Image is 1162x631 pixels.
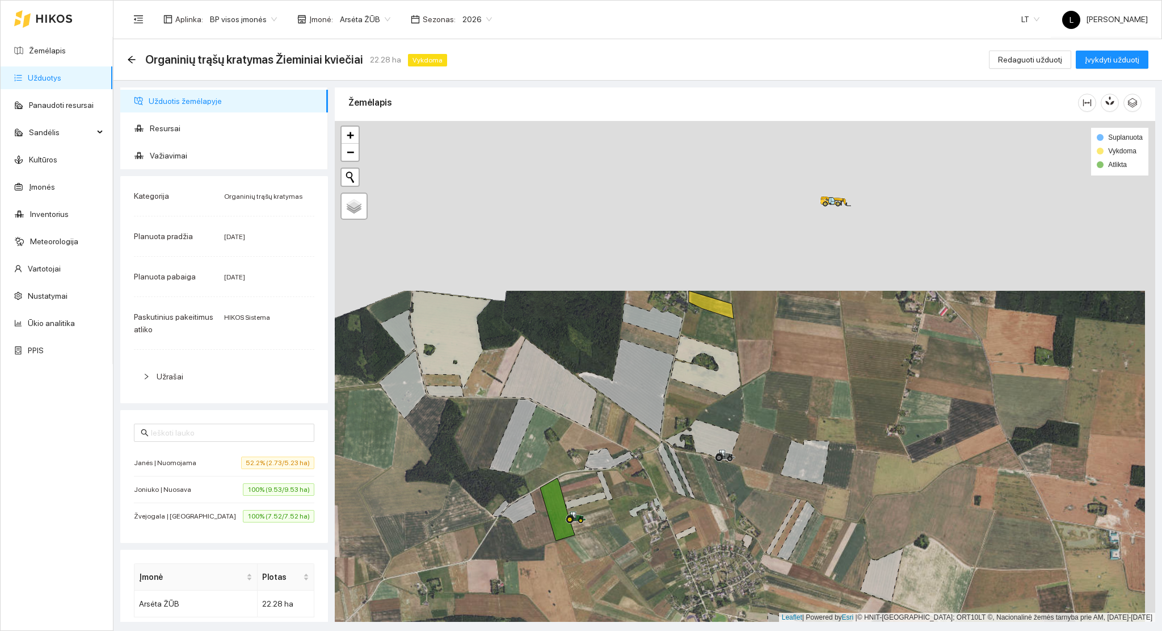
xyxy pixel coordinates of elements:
[340,11,390,28] span: Arsėta ŽŪB
[29,121,94,144] span: Sandėlis
[243,510,314,523] span: 100% (7.52/7.52 ha)
[134,484,197,495] span: Joniuko | Nuosava
[224,193,302,200] span: Organinių trąšų kratymas
[1078,94,1096,112] button: column-width
[163,15,172,24] span: layout
[224,233,245,241] span: [DATE]
[370,53,401,66] span: 22.28 ha
[150,144,319,167] span: Važiavimai
[151,427,308,439] input: Ieškoti lauko
[134,511,242,522] span: Žvejogala | [GEOGRAPHIC_DATA]
[29,101,94,110] a: Panaudoti resursai
[411,15,420,24] span: calendar
[143,373,150,380] span: right
[30,237,78,246] a: Meteorologija
[342,169,359,186] button: Initiate a new search
[134,591,258,617] td: Arsėta ŽŪB
[157,372,183,381] span: Užrašai
[30,210,69,219] a: Inventorius
[134,232,193,241] span: Planuota pradžia
[856,613,857,621] span: |
[134,191,169,200] span: Kategorija
[28,291,68,300] a: Nustatymai
[149,90,319,112] span: Užduotis žemėlapyje
[210,11,277,28] span: BP visos įmonės
[1076,51,1148,69] button: Įvykdyti užduotį
[1108,133,1143,141] span: Suplanuota
[408,54,447,66] span: Vykdoma
[133,14,144,24] span: menu-fold
[782,613,802,621] a: Leaflet
[175,13,203,26] span: Aplinka :
[347,128,354,142] span: +
[779,613,1155,622] div: | Powered by © HNIT-[GEOGRAPHIC_DATA]; ORT10LT ©, Nacionalinė žemės tarnyba prie AM, [DATE]-[DATE]
[342,194,367,219] a: Layers
[134,363,314,390] div: Užrašai
[423,13,456,26] span: Sezonas :
[347,145,354,159] span: −
[258,591,314,617] td: 22.28 ha
[127,8,150,31] button: menu-fold
[141,429,149,437] span: search
[842,613,854,621] a: Esri
[28,346,44,355] a: PPIS
[134,564,258,591] th: this column's title is Įmonė,this column is sortable
[998,53,1062,66] span: Redaguoti užduotį
[1079,98,1096,107] span: column-width
[127,55,136,64] span: arrow-left
[243,483,314,496] span: 100% (9.53/9.53 ha)
[28,319,75,328] a: Ūkio analitika
[150,117,319,140] span: Resursai
[1070,11,1073,29] span: L
[1108,161,1127,169] span: Atlikta
[241,457,314,469] span: 52.2% (2.73/5.23 ha)
[134,272,196,281] span: Planuota pabaiga
[462,11,492,28] span: 2026
[28,264,61,273] a: Vartotojai
[1085,53,1139,66] span: Įvykdyti užduotį
[258,564,314,591] th: this column's title is Plotas,this column is sortable
[1108,147,1136,155] span: Vykdoma
[28,73,61,82] a: Užduotys
[134,457,202,469] span: Janės | Nuomojama
[342,127,359,144] a: Zoom in
[262,571,301,583] span: Plotas
[29,182,55,191] a: Įmonės
[342,144,359,161] a: Zoom out
[1021,11,1039,28] span: LT
[29,46,66,55] a: Žemėlapis
[1062,15,1148,24] span: [PERSON_NAME]
[224,273,245,281] span: [DATE]
[139,571,244,583] span: Įmonė
[348,86,1078,119] div: Žemėlapis
[309,13,333,26] span: Įmonė :
[989,51,1071,69] button: Redaguoti užduotį
[127,55,136,65] div: Atgal
[224,314,270,321] span: HIKOS Sistema
[297,15,306,24] span: shop
[134,312,213,334] span: Paskutinius pakeitimus atliko
[145,51,363,69] span: Organinių trąšų kratymas Žieminiai kviečiai
[989,55,1071,64] a: Redaguoti užduotį
[29,155,57,164] a: Kultūros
